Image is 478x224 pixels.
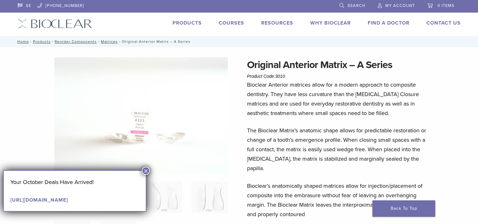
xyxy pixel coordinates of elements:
[29,40,33,43] span: /
[247,57,432,72] h1: Original Anterior Matrix – A Series
[51,40,55,43] span: /
[385,3,415,8] span: My Account
[10,197,68,203] a: [URL][DOMAIN_NAME]
[247,126,432,173] p: The Bioclear Matrix’s anatomic shape allows for predictable restoration or change of a tooth’s em...
[13,36,465,47] nav: Original Anterior Matrix – A Series
[146,181,182,213] img: Original Anterior Matrix - A Series - Image 3
[55,39,97,44] a: Reorder Components
[142,167,150,175] button: Close
[247,74,285,79] span: Product Code:
[348,3,365,8] span: Search
[173,20,202,26] a: Products
[10,177,139,187] p: Your October Deals Have Arrived!
[368,20,409,26] a: Find A Doctor
[101,39,118,44] a: Matrices
[97,40,101,43] span: /
[310,20,351,26] a: Why Bioclear
[426,20,461,26] a: Contact Us
[261,20,293,26] a: Resources
[18,19,92,28] img: Bioclear
[54,57,228,174] img: Anterior Original A Series Matrices
[118,40,122,43] span: /
[191,181,228,213] img: Original Anterior Matrix - A Series - Image 4
[437,3,454,8] span: 0 items
[219,20,244,26] a: Courses
[15,39,29,44] a: Home
[33,39,51,44] a: Products
[372,200,435,217] a: Back To Top
[247,181,432,219] p: Bioclear’s anatomically shaped matrices allow for injection/placement of composite into the embra...
[275,74,285,79] span: 3010
[247,80,432,118] p: Bioclear Anterior matrices allow for a modern approach to composite dentistry. They have less cur...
